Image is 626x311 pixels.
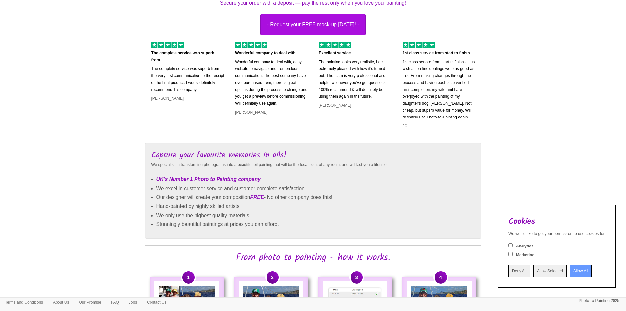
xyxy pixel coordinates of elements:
li: We only use the highest quality materials [156,211,475,220]
p: [PERSON_NAME] [235,109,309,116]
p: 1st class service from start to finish… [403,50,476,57]
p: Photo To Painting 2025 [579,298,619,304]
a: About Us [48,298,74,307]
p: We specialise in transforming photographs into a beautiful oil painting that will be the focal po... [151,161,475,168]
p: [PERSON_NAME] [319,102,393,109]
p: 1st class service from start to finish - I just wish all on-line dealings were as good as this. F... [403,59,476,121]
label: Analytics [516,244,533,249]
p: JC [403,123,476,130]
img: 5 of out 5 stars [319,42,351,48]
a: Our Promise [74,298,106,307]
img: Original Photo [159,286,215,311]
em: UK's Number 1 Photo to Painting company [156,176,261,182]
li: We excel in customer service and customer complete satisfaction [156,184,475,193]
a: Contact Us [142,298,171,307]
div: We would like to get your permission to use cookies for: [508,231,606,237]
li: Hand-painted by highly skilled artists [156,202,475,211]
h2: Cookies [508,217,606,226]
input: Allow Selected [533,265,567,277]
p: [PERSON_NAME] [151,95,225,102]
img: 5 of out 5 stars [151,42,184,48]
h3: Capture your favourite memories in oils! [151,151,475,160]
img: 5 of out 5 stars [403,42,435,48]
p: The complete service was superb from… [151,50,225,64]
span: 2 [267,271,279,283]
button: - Request your FREE mock-up [DATE]! - [260,14,366,35]
p: The painting looks very realistic, I am extremely pleased with how it’s turned out. The team is v... [319,59,393,100]
p: Wonderful company to deal with, easy website to navigate and tremendous communication. The best c... [235,59,309,107]
li: Stunningly beautiful paintings at prices you can afford. [156,220,475,229]
h2: From photo to painting - how it works. [145,253,481,263]
p: Excellent service [319,50,393,57]
a: Jobs [124,298,142,307]
a: FAQ [106,298,124,307]
label: Marketing [516,252,535,258]
p: The complete service was superb from the very first communication to the receipt of the final pro... [151,65,225,93]
a: - Request your FREE mock-up [DATE]! - [140,14,486,35]
input: Deny All [508,265,530,277]
p: Wonderful company to deal with [235,50,309,57]
span: 1 [182,271,195,283]
em: FREE [250,194,264,200]
span: 3 [351,271,363,283]
li: Our designer will create your composition - No other company does this! [156,193,475,202]
input: Allow All [570,265,592,277]
iframe: Customer reviews powered by Trustpilot [140,135,486,143]
span: 4 [435,271,447,283]
img: 5 of out 5 stars [235,42,267,48]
